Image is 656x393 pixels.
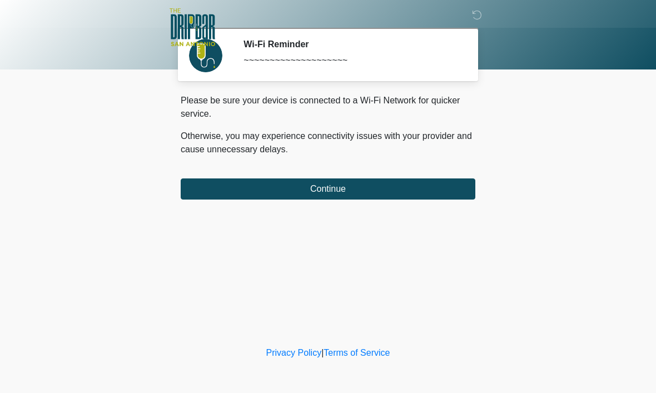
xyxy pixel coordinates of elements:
[324,348,390,357] a: Terms of Service
[266,348,322,357] a: Privacy Policy
[286,145,288,154] span: .
[243,54,459,67] div: ~~~~~~~~~~~~~~~~~~~~
[321,348,324,357] a: |
[181,94,475,121] p: Please be sure your device is connected to a Wi-Fi Network for quicker service.
[181,178,475,200] button: Continue
[189,39,222,72] img: Agent Avatar
[170,8,215,47] img: The DRIPBaR - San Antonio Fossil Creek Logo
[181,130,475,156] p: Otherwise, you may experience connectivity issues with your provider and cause unnecessary delays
